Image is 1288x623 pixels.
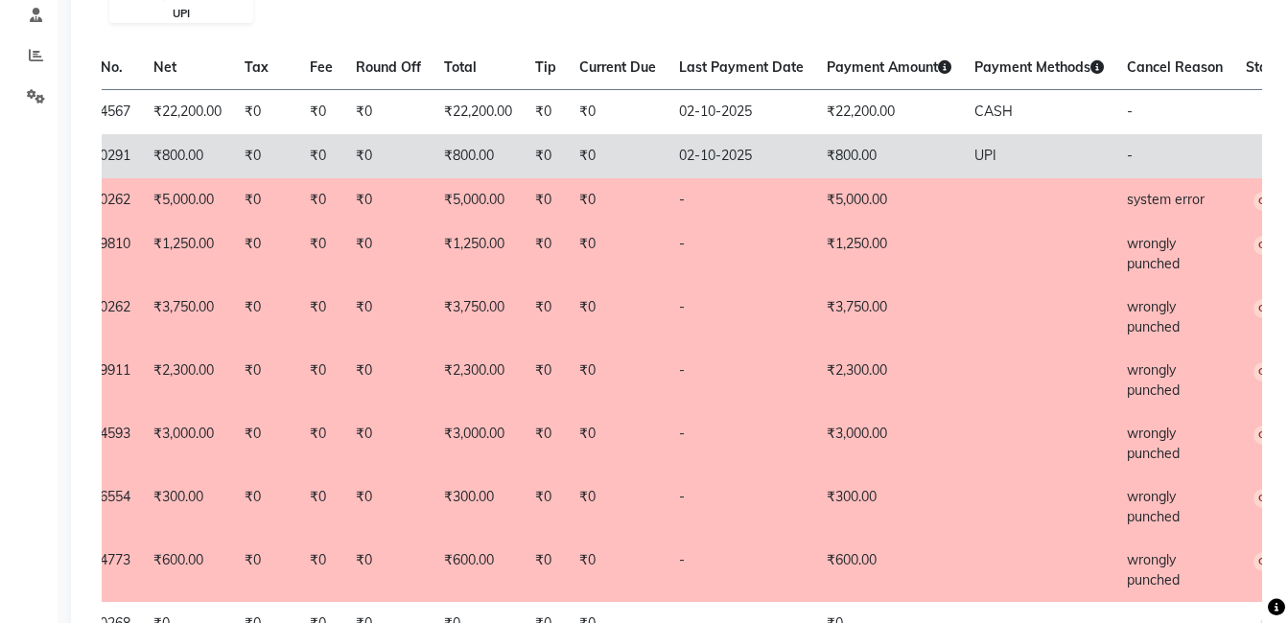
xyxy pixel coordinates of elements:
[667,539,815,602] td: -
[444,58,477,76] span: Total
[815,412,963,475] td: ₹3,000.00
[298,89,344,134] td: ₹0
[344,412,433,475] td: ₹0
[667,286,815,349] td: -
[568,349,667,412] td: ₹0
[524,412,568,475] td: ₹0
[974,147,996,164] span: UPI
[1127,103,1133,120] span: -
[1127,551,1180,588] span: wrongly punched
[142,349,233,412] td: ₹2,300.00
[568,539,667,602] td: ₹0
[142,178,233,222] td: ₹5,000.00
[344,539,433,602] td: ₹0
[344,349,433,412] td: ₹0
[298,178,344,222] td: ₹0
[827,58,951,76] span: Payment Amount
[356,58,421,76] span: Round Off
[142,475,233,539] td: ₹300.00
[1246,58,1287,76] span: Status
[233,222,298,286] td: ₹0
[679,58,804,76] span: Last Payment Date
[153,58,176,76] span: Net
[344,89,433,134] td: ₹0
[142,412,233,475] td: ₹3,000.00
[1127,361,1180,399] span: wrongly punched
[433,134,524,178] td: ₹800.00
[344,222,433,286] td: ₹0
[524,475,568,539] td: ₹0
[142,286,233,349] td: ₹3,750.00
[433,178,524,222] td: ₹5,000.00
[298,286,344,349] td: ₹0
[233,89,298,134] td: ₹0
[974,58,1104,76] span: Payment Methods
[433,286,524,349] td: ₹3,750.00
[815,349,963,412] td: ₹2,300.00
[524,539,568,602] td: ₹0
[568,89,667,134] td: ₹0
[433,475,524,539] td: ₹300.00
[1127,298,1180,335] span: wrongly punched
[524,286,568,349] td: ₹0
[667,412,815,475] td: -
[298,412,344,475] td: ₹0
[524,222,568,286] td: ₹0
[667,178,815,222] td: -
[233,412,298,475] td: ₹0
[815,539,963,602] td: ₹600.00
[298,539,344,602] td: ₹0
[815,475,963,539] td: ₹300.00
[667,134,815,178] td: 02-10-2025
[667,349,815,412] td: -
[298,134,344,178] td: ₹0
[1127,235,1180,272] span: wrongly punched
[1127,488,1180,525] span: wrongly punched
[815,178,963,222] td: ₹5,000.00
[568,134,667,178] td: ₹0
[1127,425,1180,462] span: wrongly punched
[1127,58,1223,76] span: Cancel Reason
[568,475,667,539] td: ₹0
[110,6,252,22] div: UPI
[1127,191,1205,208] span: system error
[233,178,298,222] td: ₹0
[815,222,963,286] td: ₹1,250.00
[344,286,433,349] td: ₹0
[233,134,298,178] td: ₹0
[667,222,815,286] td: -
[433,412,524,475] td: ₹3,000.00
[142,222,233,286] td: ₹1,250.00
[568,412,667,475] td: ₹0
[535,58,556,76] span: Tip
[344,475,433,539] td: ₹0
[245,58,269,76] span: Tax
[298,222,344,286] td: ₹0
[524,89,568,134] td: ₹0
[568,178,667,222] td: ₹0
[310,58,333,76] span: Fee
[298,349,344,412] td: ₹0
[667,475,815,539] td: -
[233,475,298,539] td: ₹0
[142,539,233,602] td: ₹600.00
[568,222,667,286] td: ₹0
[142,134,233,178] td: ₹800.00
[815,286,963,349] td: ₹3,750.00
[1127,147,1133,164] span: -
[344,134,433,178] td: ₹0
[433,222,524,286] td: ₹1,250.00
[433,539,524,602] td: ₹600.00
[579,58,656,76] span: Current Due
[298,475,344,539] td: ₹0
[815,134,963,178] td: ₹800.00
[233,349,298,412] td: ₹0
[433,349,524,412] td: ₹2,300.00
[233,539,298,602] td: ₹0
[974,103,1013,120] span: CASH
[815,89,963,134] td: ₹22,200.00
[142,89,233,134] td: ₹22,200.00
[233,286,298,349] td: ₹0
[344,178,433,222] td: ₹0
[524,134,568,178] td: ₹0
